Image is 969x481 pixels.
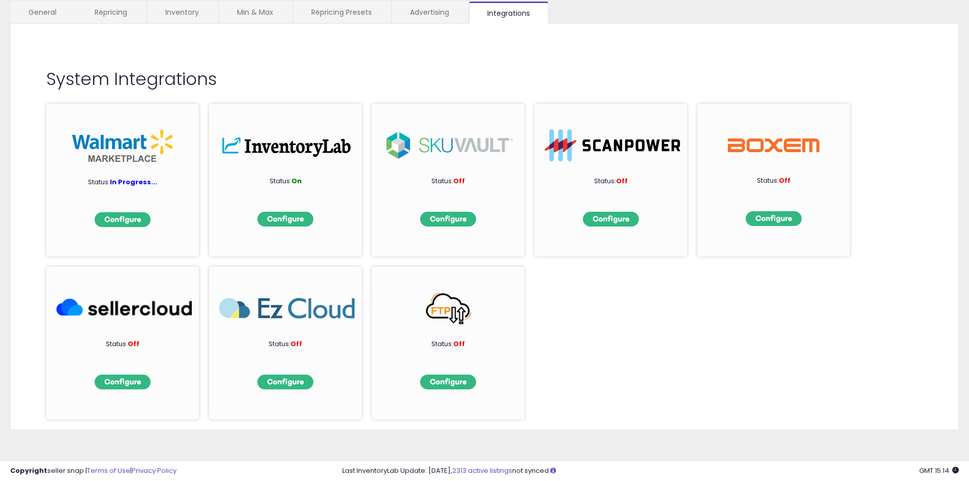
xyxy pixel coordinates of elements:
a: Terms of Use [87,466,130,475]
img: configbtn.png [746,211,802,226]
img: EzCloud_266x63.png [219,292,355,324]
span: On [291,176,302,186]
span: Off [453,339,465,349]
p: Status: [234,177,336,186]
a: Advertising [392,2,467,23]
img: inv.png [219,129,355,161]
strong: Copyright [10,466,47,475]
a: Repricing [76,2,145,23]
a: Repricing Presets [293,2,390,23]
img: configbtn.png [95,375,151,389]
p: Status: [397,339,499,349]
a: Integrations [469,2,548,24]
img: configbtn.png [420,375,476,389]
span: In Progress... [110,177,157,187]
img: sku.png [382,129,517,161]
img: Boxem Logo [728,129,819,161]
p: Status: [234,339,336,349]
a: General [10,2,75,23]
a: Min & Max [219,2,291,23]
span: Off [290,339,302,349]
img: configbtn.png [583,212,639,227]
p: Status: [72,339,173,349]
p: Status: [397,177,499,186]
p: Status: [723,176,825,186]
div: seller snap | | [10,466,177,476]
span: Off [779,176,790,185]
img: SellerCloud_266x63.png [56,292,192,324]
a: 2313 active listings [452,466,512,475]
img: walmart_int.png [72,129,173,162]
img: configbtn.png [257,212,313,227]
a: Inventory [147,2,217,23]
img: configbtn.png [420,212,476,227]
div: Last InventoryLab Update: [DATE], not synced. [342,466,959,476]
span: Off [453,176,465,186]
img: configbtn.png [257,375,313,389]
img: configbtn.png [95,212,151,227]
i: Click here to read more about un-synced listings. [550,467,556,474]
span: 2025-08-13 15:14 GMT [919,466,959,475]
img: ScanPower-logo.png [545,129,680,161]
a: Privacy Policy [132,466,177,475]
p: Status: [560,177,662,186]
h2: System Integrations [46,70,923,89]
span: Off [128,339,139,349]
img: FTP_266x63.png [382,292,517,324]
p: Status: [72,178,173,187]
span: Off [616,176,628,186]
